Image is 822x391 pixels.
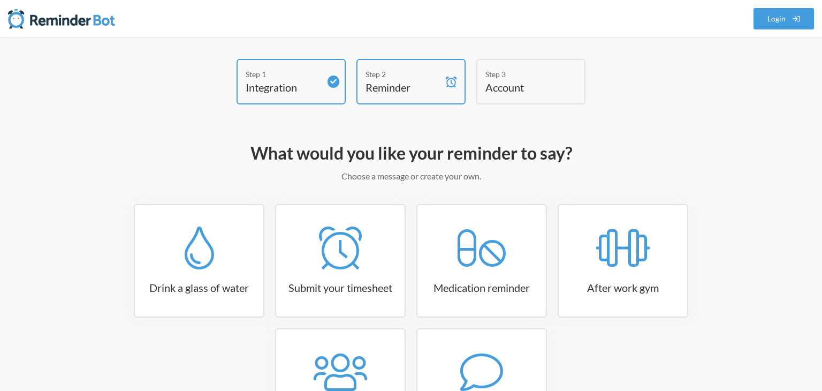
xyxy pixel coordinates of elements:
[101,170,721,183] p: Choose a message or create your own.
[246,80,321,95] h4: Integration
[417,280,546,295] h3: Medication reminder
[8,8,115,29] img: Reminder Bot
[485,80,560,95] h4: Account
[366,80,440,95] h4: Reminder
[366,69,440,80] div: Step 2
[276,280,405,295] h3: Submit your timesheet
[559,280,687,295] h3: After work gym
[101,142,721,164] h2: What would you like your reminder to say?
[246,69,321,80] div: Step 1
[753,8,815,29] a: Login
[485,69,560,80] div: Step 3
[135,280,263,295] h3: Drink a glass of water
